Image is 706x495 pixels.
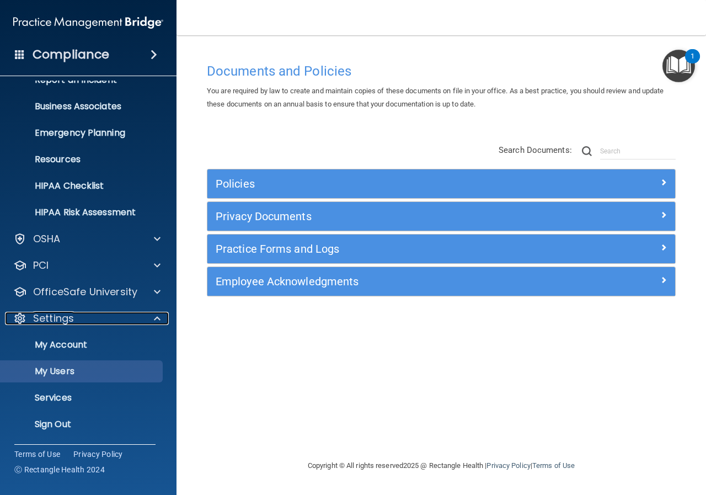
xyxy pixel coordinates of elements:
a: Privacy Documents [216,207,667,225]
p: Services [7,392,158,403]
p: OfficeSafe University [33,285,137,299]
a: Practice Forms and Logs [216,240,667,258]
img: ic-search.3b580494.png [582,146,592,156]
a: Employee Acknowledgments [216,273,667,290]
a: Terms of Use [532,461,575,470]
input: Search [600,143,676,159]
a: OSHA [13,232,161,246]
a: Policies [216,175,667,193]
p: My Account [7,339,158,350]
p: Emergency Planning [7,127,158,139]
div: Copyright © All rights reserved 2025 @ Rectangle Health | | [240,448,643,483]
h5: Employee Acknowledgments [216,275,550,288]
iframe: Drift Widget Chat Controller [515,417,693,461]
p: Report an Incident [7,74,158,86]
h4: Compliance [33,47,109,62]
h5: Policies [216,178,550,190]
img: PMB logo [13,12,163,34]
a: Terms of Use [14,449,60,460]
p: Sign Out [7,419,158,430]
span: You are required by law to create and maintain copies of these documents on file in your office. ... [207,87,664,108]
a: Privacy Policy [486,461,530,470]
p: My Users [7,366,158,377]
span: Search Documents: [499,145,572,155]
p: Business Associates [7,101,158,112]
h5: Practice Forms and Logs [216,243,550,255]
h5: Privacy Documents [216,210,550,222]
span: Ⓒ Rectangle Health 2024 [14,464,105,475]
button: Open Resource Center, 1 new notification [662,50,695,82]
a: Settings [13,312,161,325]
p: PCI [33,259,49,272]
p: Resources [7,154,158,165]
p: HIPAA Checklist [7,180,158,191]
a: PCI [13,259,161,272]
p: HIPAA Risk Assessment [7,207,158,218]
div: 1 [691,56,694,71]
a: Privacy Policy [73,449,123,460]
p: Settings [33,312,74,325]
p: OSHA [33,232,61,246]
a: OfficeSafe University [13,285,161,299]
h4: Documents and Policies [207,64,676,78]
